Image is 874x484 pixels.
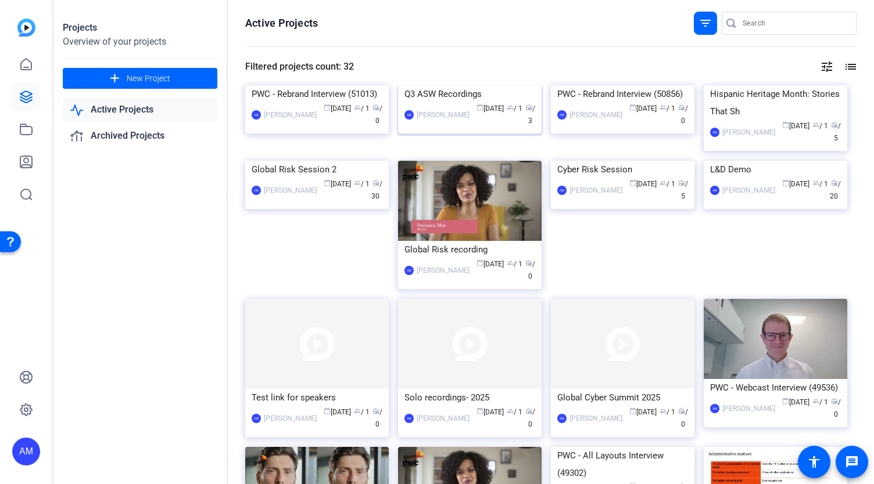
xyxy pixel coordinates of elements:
[710,186,719,195] div: AM
[507,104,522,113] span: / 1
[525,104,532,111] span: radio
[354,104,361,111] span: group
[264,185,317,196] div: [PERSON_NAME]
[557,161,688,178] div: Cyber Risk Session
[812,398,828,406] span: / 1
[404,389,535,406] div: Solo recordings- 2025
[710,161,841,178] div: L&D Demo
[477,104,504,113] span: [DATE]
[404,110,414,120] div: AM
[629,408,657,416] span: [DATE]
[372,408,382,428] span: / 0
[820,60,834,74] mat-icon: tune
[354,407,361,414] span: group
[404,85,535,103] div: Q3 ASW Recordings
[507,259,514,266] span: group
[660,407,667,414] span: group
[629,180,657,188] span: [DATE]
[831,398,838,404] span: radio
[324,104,331,111] span: calendar_today
[264,413,317,424] div: [PERSON_NAME]
[372,179,379,186] span: radio
[699,16,712,30] mat-icon: filter_list
[722,127,775,138] div: [PERSON_NAME]
[678,104,685,111] span: radio
[108,71,122,86] mat-icon: add
[63,124,217,148] a: Archived Projects
[404,266,414,275] div: AM
[812,398,819,404] span: group
[660,180,675,188] span: / 1
[417,265,470,276] div: [PERSON_NAME]
[569,413,622,424] div: [PERSON_NAME]
[354,104,370,113] span: / 1
[525,259,532,266] span: radio
[660,179,667,186] span: group
[782,180,809,188] span: [DATE]
[569,185,622,196] div: [PERSON_NAME]
[660,104,675,113] span: / 1
[252,389,382,406] div: Test link for speakers
[557,186,567,195] div: AM
[845,455,859,469] mat-icon: message
[831,398,841,418] span: / 0
[252,85,382,103] div: PWC - Rebrand Interview (51013)
[812,179,819,186] span: group
[12,438,40,465] div: AM
[507,104,514,111] span: group
[722,185,775,196] div: [PERSON_NAME]
[252,414,261,423] div: AM
[710,128,719,137] div: AM
[629,407,636,414] span: calendar_today
[710,85,841,120] div: Hispanic Heritage Month: Stories That Sh
[477,259,483,266] span: calendar_today
[404,241,535,258] div: Global Risk recording
[678,179,685,186] span: radio
[17,19,35,37] img: blue-gradient.svg
[629,104,657,113] span: [DATE]
[807,455,821,469] mat-icon: accessibility
[710,379,841,396] div: PWC - Webcast Interview (49536)
[324,408,351,416] span: [DATE]
[354,180,370,188] span: / 1
[782,179,789,186] span: calendar_today
[843,60,857,74] mat-icon: list
[477,408,504,416] span: [DATE]
[525,407,532,414] span: radio
[831,121,838,128] span: radio
[477,260,504,268] span: [DATE]
[812,122,828,130] span: / 1
[830,180,841,200] span: / 20
[354,179,361,186] span: group
[629,179,636,186] span: calendar_today
[417,109,470,121] div: [PERSON_NAME]
[245,16,318,30] h1: Active Projects
[678,407,685,414] span: radio
[629,104,636,111] span: calendar_today
[782,398,789,404] span: calendar_today
[525,104,535,125] span: / 3
[371,180,382,200] span: / 30
[557,414,567,423] div: AM
[525,260,535,280] span: / 0
[404,414,414,423] div: AM
[372,104,379,111] span: radio
[63,35,217,49] div: Overview of your projects
[569,109,622,121] div: [PERSON_NAME]
[557,85,688,103] div: PWC - Rebrand Interview (50856)
[372,407,379,414] span: radio
[722,403,775,414] div: [PERSON_NAME]
[831,179,838,186] span: radio
[678,408,688,428] span: / 0
[252,161,382,178] div: Global Risk Session 2
[324,179,331,186] span: calendar_today
[831,122,841,142] span: / 5
[477,104,483,111] span: calendar_today
[417,413,470,424] div: [PERSON_NAME]
[252,110,261,120] div: AM
[354,408,370,416] span: / 1
[743,16,847,30] input: Search
[324,407,331,414] span: calendar_today
[63,21,217,35] div: Projects
[507,260,522,268] span: / 1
